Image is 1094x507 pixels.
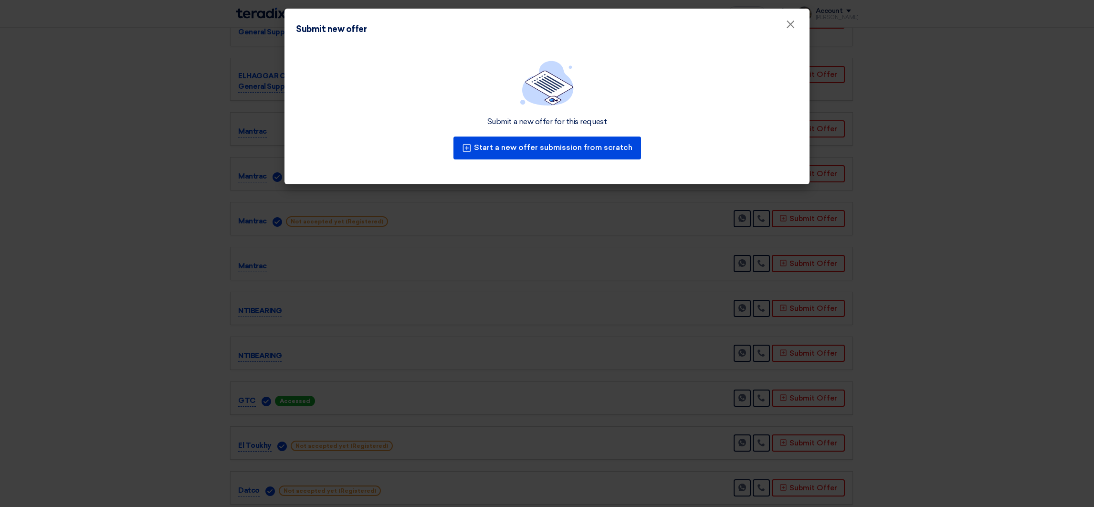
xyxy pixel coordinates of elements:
button: Start a new offer submission from scratch [453,137,641,159]
span: × [786,17,795,36]
button: Close [778,15,803,34]
div: Submit a new offer for this request [487,117,607,127]
div: Submit new offer [296,23,367,36]
img: empty_state_list.svg [520,61,574,106]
